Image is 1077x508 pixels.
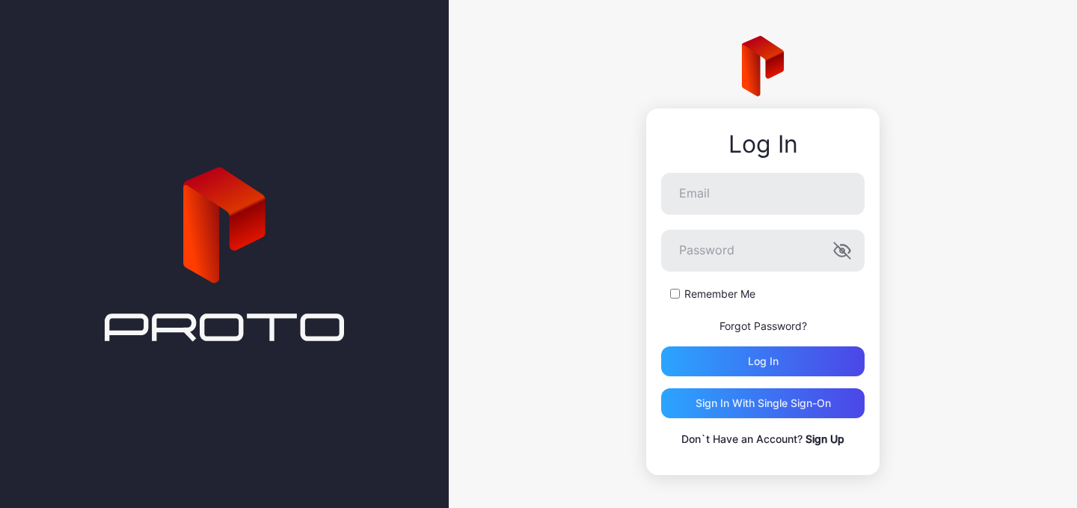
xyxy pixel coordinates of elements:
a: Sign Up [806,432,844,445]
input: Email [661,173,865,215]
input: Password [661,230,865,272]
p: Don`t Have an Account? [661,430,865,448]
div: Log In [661,131,865,158]
button: Password [833,242,851,260]
button: Sign in With Single Sign-On [661,388,865,418]
a: Forgot Password? [719,319,807,332]
div: Log in [748,355,779,367]
button: Log in [661,346,865,376]
label: Remember Me [684,287,755,302]
div: Sign in With Single Sign-On [696,397,831,409]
